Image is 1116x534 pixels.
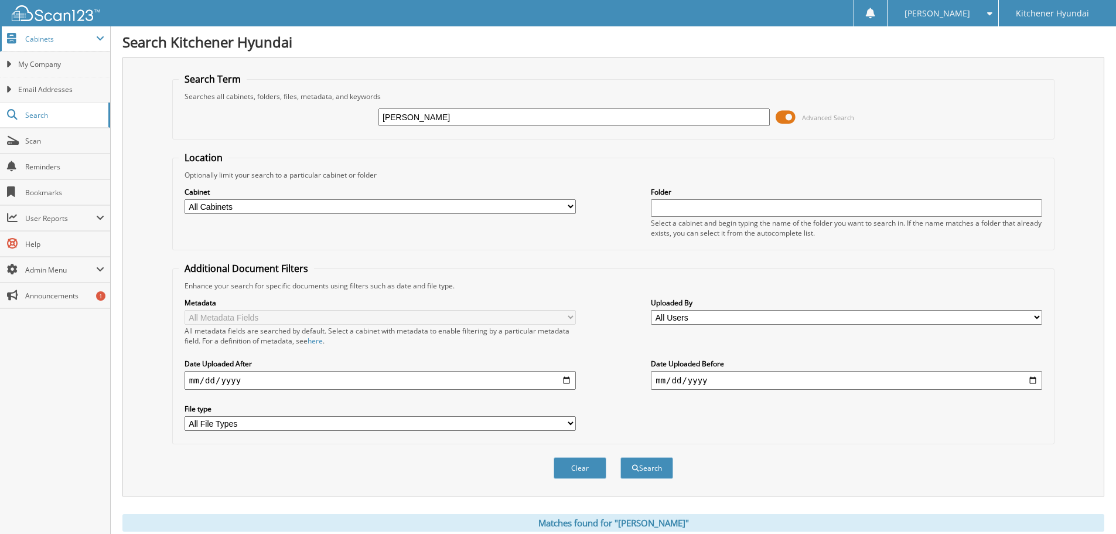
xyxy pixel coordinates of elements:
[25,188,104,198] span: Bookmarks
[185,326,576,346] div: All metadata fields are searched by default. Select a cabinet with metadata to enable filtering b...
[179,170,1048,180] div: Optionally limit your search to a particular cabinet or folder
[25,239,104,249] span: Help
[18,84,104,95] span: Email Addresses
[179,91,1048,101] div: Searches all cabinets, folders, files, metadata, and keywords
[185,298,576,308] label: Metadata
[185,371,576,390] input: start
[802,113,854,122] span: Advanced Search
[12,5,100,21] img: scan123-logo-white.svg
[620,457,673,479] button: Search
[651,371,1042,390] input: end
[554,457,606,479] button: Clear
[1016,10,1089,17] span: Kitchener Hyundai
[25,213,96,223] span: User Reports
[179,73,247,86] legend: Search Term
[179,262,314,275] legend: Additional Document Filters
[18,59,104,70] span: My Company
[651,218,1042,238] div: Select a cabinet and begin typing the name of the folder you want to search in. If the name match...
[25,265,96,275] span: Admin Menu
[122,32,1104,52] h1: Search Kitchener Hyundai
[651,298,1042,308] label: Uploaded By
[25,110,103,120] span: Search
[905,10,970,17] span: [PERSON_NAME]
[122,514,1104,532] div: Matches found for "[PERSON_NAME]"
[185,187,576,197] label: Cabinet
[651,359,1042,369] label: Date Uploaded Before
[25,136,104,146] span: Scan
[25,291,104,301] span: Announcements
[185,404,576,414] label: File type
[96,291,105,301] div: 1
[185,359,576,369] label: Date Uploaded After
[308,336,323,346] a: here
[179,281,1048,291] div: Enhance your search for specific documents using filters such as date and file type.
[179,151,228,164] legend: Location
[651,187,1042,197] label: Folder
[25,162,104,172] span: Reminders
[25,34,96,44] span: Cabinets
